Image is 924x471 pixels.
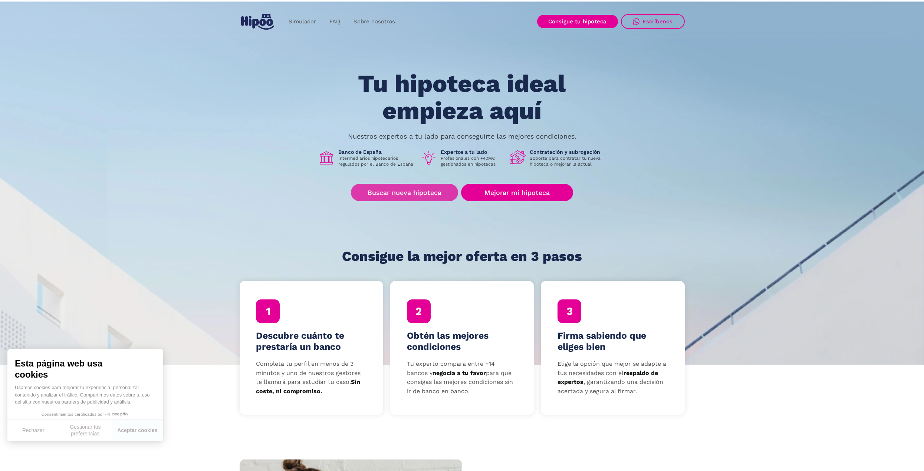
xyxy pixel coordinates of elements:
[347,14,402,29] a: Sobre nosotros
[530,149,606,155] h1: Contratación y subrogación
[256,330,366,352] h4: Descubre cuánto te prestaría un banco
[558,330,668,352] h4: Firma sabiendo que eliges bien
[441,149,504,155] h1: Expertos a tu lado
[342,249,582,264] h1: Consigue la mejor oferta en 3 pasos
[461,184,573,201] a: Mejorar mi hipoteca
[256,378,360,395] strong: Sin coste, ni compromiso.
[530,155,606,167] p: Soporte para contratar tu nueva hipoteca o mejorar la actual
[256,359,366,396] p: Completa tu perfil en menos de 3 minutos y uno de nuestros gestores te llamará para estudiar tu c...
[282,14,323,29] a: Simulador
[321,70,602,124] h1: Tu hipoteca ideal empieza aquí
[407,359,517,396] p: Tu experto compara entre +14 bancos y para que consigas las mejores condiciones sin ir de banco e...
[558,359,668,396] p: Elige la opción que mejor se adapte a tus necesidades con el , garantizando una decisión acertada...
[433,369,486,377] strong: negocia a tu favor
[621,14,685,29] a: Escríbenos
[351,184,458,201] a: Buscar nueva hipoteca
[348,133,576,139] p: Nuestros expertos a tu lado para conseguirte las mejores condiciones.
[642,18,673,25] div: Escríbenos
[338,149,415,155] h1: Banco de España
[407,330,517,352] h4: Obtén las mejores condiciones
[240,11,276,33] a: home
[338,155,415,167] p: Intermediarios hipotecarios regulados por el Banco de España
[537,15,618,28] a: Consigue tu hipoteca
[441,155,504,167] p: Profesionales con +40M€ gestionados en hipotecas
[323,14,347,29] a: FAQ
